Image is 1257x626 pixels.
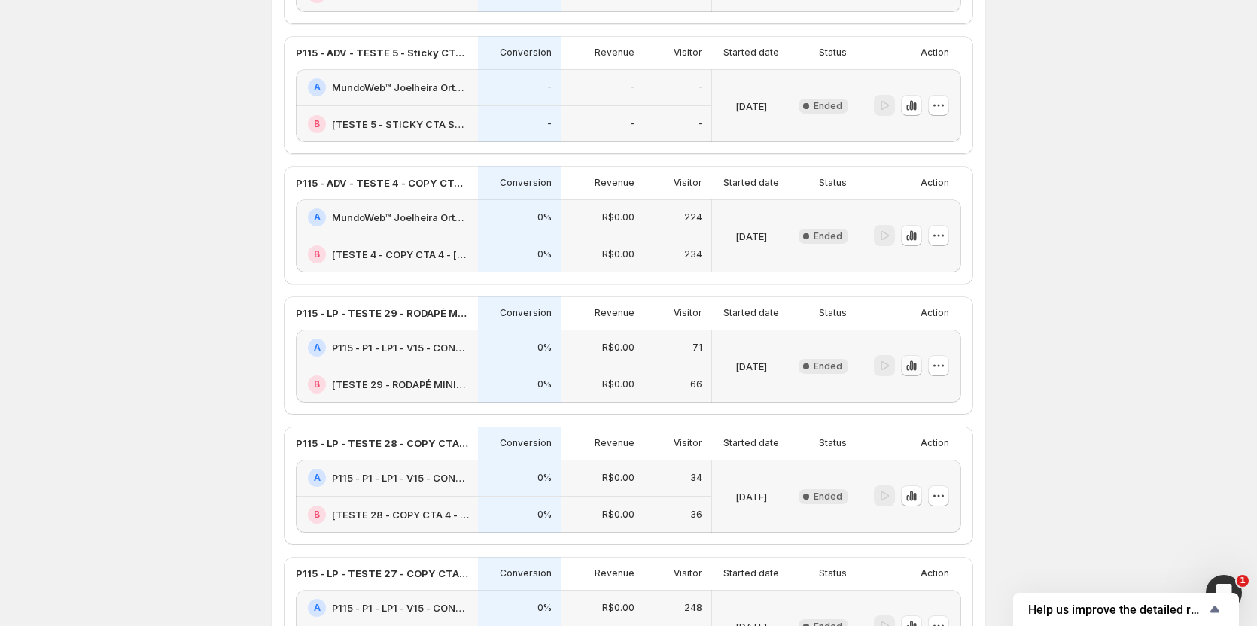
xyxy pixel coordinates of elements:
h2: MundoWeb™ Joelheira Ortopédica De Cobre CopperFlex - A3 [332,210,469,225]
p: R$0.00 [602,602,635,614]
p: Action [921,437,949,449]
p: Started date [723,437,779,449]
p: - [630,81,635,93]
h2: [TESTE 29 - RODAPÉ MINIMAL [DATE]] P115 - P1 - LP1 - V15 - CONTROLE - [DATE] [332,377,469,392]
p: Revenue [595,47,635,59]
p: Visitor [674,47,702,59]
span: Ended [814,100,842,112]
p: [DATE] [735,229,767,244]
p: 36 [690,509,702,521]
p: P115 - ADV - TESTE 5 - Sticky CTA Sem Escassez - [DATE] 17:40:40 [296,45,469,60]
h2: MundoWeb™ Joelheira Ortopédica De Cobre CopperFlex - A3 [332,80,469,95]
span: Ended [814,230,842,242]
p: 0% [537,378,552,390]
p: 66 [690,378,702,390]
h2: A [314,472,321,484]
p: R$0.00 [602,378,635,390]
p: Action [921,567,949,579]
p: - [547,118,552,130]
p: Status [819,47,847,59]
p: 0% [537,509,552,521]
p: Conversion [500,47,552,59]
h2: B [314,248,320,260]
h2: P115 - P1 - LP1 - V15 - CONTROLE - [DATE] [332,600,469,615]
p: - [547,81,552,93]
h2: A [314,602,321,614]
p: 248 [684,602,702,614]
p: Visitor [674,567,702,579]
p: P115 - LP - TESTE 28 - COPY CTA 4 - [DATE] 21:56:55 [296,436,469,451]
button: Show survey - Help us improve the detailed report for A/B campaigns [1028,600,1224,618]
p: - [698,81,702,93]
p: Started date [723,177,779,189]
h2: A [314,211,321,223]
p: 0% [537,472,552,484]
p: Conversion [500,307,552,319]
h2: B [314,118,320,130]
p: Status [819,437,847,449]
p: R$0.00 [602,342,635,354]
h2: A [314,81,321,93]
p: P115 - ADV - TESTE 4 - COPY CTA 4 - [DATE] 20:50:42 [296,175,469,190]
p: R$0.00 [602,248,635,260]
p: R$0.00 [602,211,635,223]
p: 224 [684,211,702,223]
iframe: Intercom live chat [1206,575,1242,611]
p: Revenue [595,567,635,579]
p: 0% [537,211,552,223]
p: Action [921,307,949,319]
p: R$0.00 [602,509,635,521]
p: Visitor [674,307,702,319]
p: Visitor [674,437,702,449]
p: Visitor [674,177,702,189]
h2: P115 - P1 - LP1 - V15 - CONTROLE - [DATE] [332,470,469,485]
span: Help us improve the detailed report for A/B campaigns [1028,603,1206,617]
p: 0% [537,602,552,614]
h2: B [314,509,320,521]
p: 71 [692,342,702,354]
p: Started date [723,47,779,59]
h2: [TESTE 4 - COPY CTA 4 - [DATE]] MundoWeb™ Joelheira Ortopédica De Cobre CopperFlex - A3 [332,247,469,262]
p: Started date [723,567,779,579]
p: [DATE] [735,489,767,504]
span: Ended [814,491,842,503]
span: Ended [814,360,842,372]
p: Status [819,307,847,319]
p: 0% [537,248,552,260]
p: Started date [723,307,779,319]
h2: A [314,342,321,354]
p: 34 [690,472,702,484]
p: Conversion [500,567,552,579]
p: Conversion [500,437,552,449]
p: P115 - LP - TESTE 27 - COPY CTA 3 - [DATE] 15:58:30 [296,566,469,581]
p: Revenue [595,437,635,449]
h2: [TESTE 28 - COPY CTA 4 - [DATE]] P115 - P1 - LP1 - V15 - CONTROLE - [DATE] [332,507,469,522]
p: [DATE] [735,359,767,374]
p: 234 [684,248,702,260]
p: - [630,118,635,130]
span: 1 [1237,575,1249,587]
p: Action [921,177,949,189]
p: Revenue [595,177,635,189]
h2: P115 - P1 - LP1 - V15 - CONTROLE - [DATE] [332,340,469,355]
p: P115 - LP - TESTE 29 - RODAPÉ MINIMAL - [DATE] 16:38:11 [296,305,469,321]
p: Revenue [595,307,635,319]
p: Action [921,47,949,59]
p: Conversion [500,177,552,189]
p: 0% [537,342,552,354]
p: - [698,118,702,130]
p: [DATE] [735,99,767,114]
p: R$0.00 [602,472,635,484]
h2: [TESTE 5 - STICKY CTA SEM ESCASSEZ - [DATE]] MundoWeb™ Joelheira Ortopédica De Cobre CopperFlex - A3 [332,117,469,132]
p: Status [819,567,847,579]
h2: B [314,378,320,390]
p: Status [819,177,847,189]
